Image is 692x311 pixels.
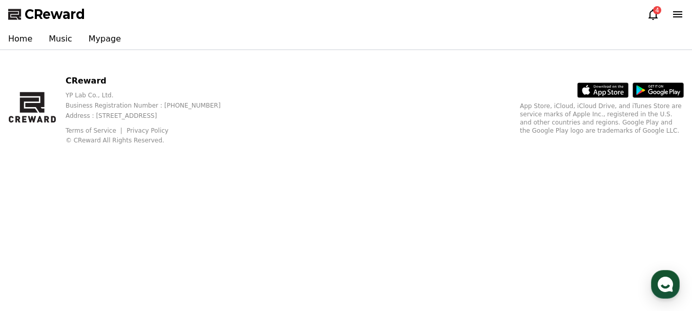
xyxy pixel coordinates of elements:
p: App Store, iCloud, iCloud Drive, and iTunes Store are service marks of Apple Inc., registered in ... [520,102,684,135]
p: YP Lab Co., Ltd. [66,91,237,99]
a: Mypage [80,29,129,49]
a: Music [40,29,80,49]
a: Privacy Policy [127,127,169,134]
a: Home [3,226,68,252]
span: Settings [152,241,177,250]
p: CReward [66,75,237,87]
span: Messages [85,242,115,250]
a: Messages [68,226,132,252]
a: CReward [8,6,85,23]
span: Home [26,241,44,250]
a: 4 [647,8,659,20]
a: Terms of Service [66,127,124,134]
p: Address : [STREET_ADDRESS] [66,112,237,120]
p: Business Registration Number : [PHONE_NUMBER] [66,101,237,110]
a: Settings [132,226,197,252]
span: CReward [25,6,85,23]
p: © CReward All Rights Reserved. [66,136,237,144]
div: 4 [653,6,661,14]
